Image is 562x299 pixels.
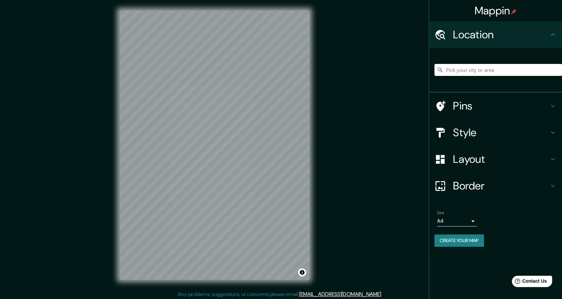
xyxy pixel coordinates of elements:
[298,268,306,276] button: Toggle attribution
[434,64,562,76] input: Pick your city or area
[453,99,549,113] h4: Pins
[437,210,444,216] label: Size
[429,93,562,119] div: Pins
[453,179,549,192] h4: Border
[178,290,382,298] p: Any problems, suggestions, or concerns please email .
[511,9,516,14] img: pin-icon.png
[429,146,562,172] div: Layout
[434,234,484,247] button: Create your map
[453,28,549,41] h4: Location
[475,4,517,17] h4: Mappin
[383,290,385,298] div: .
[429,21,562,48] div: Location
[429,172,562,199] div: Border
[299,291,381,298] a: [EMAIL_ADDRESS][DOMAIN_NAME]
[503,273,555,292] iframe: Help widget launcher
[453,152,549,166] h4: Layout
[120,11,309,280] canvas: Map
[429,119,562,146] div: Style
[382,290,383,298] div: .
[453,126,549,139] h4: Style
[437,216,477,226] div: A4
